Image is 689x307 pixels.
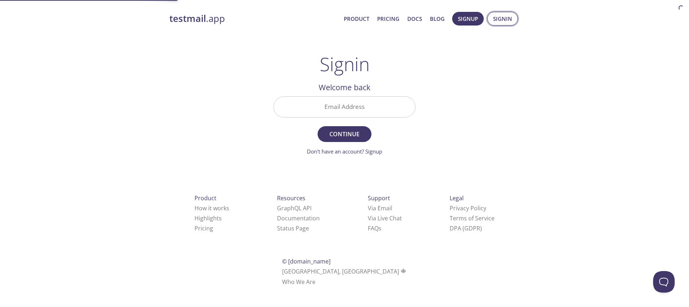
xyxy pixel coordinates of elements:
[452,12,484,26] button: Signup
[344,14,369,23] a: Product
[379,224,381,232] span: s
[407,14,422,23] a: Docs
[277,214,320,222] a: Documentation
[450,224,482,232] a: DPA (GDPR)
[430,14,445,23] a: Blog
[368,194,390,202] span: Support
[450,214,495,222] a: Terms of Service
[307,148,382,155] a: Don't have an account? Signup
[325,129,364,139] span: Continue
[377,14,399,23] a: Pricing
[450,204,486,212] a: Privacy Policy
[368,214,402,222] a: Via Live Chat
[282,267,407,275] span: [GEOGRAPHIC_DATA], [GEOGRAPHIC_DATA]
[194,194,216,202] span: Product
[194,204,229,212] a: How it works
[194,224,213,232] a: Pricing
[282,278,315,286] a: Who We Are
[458,14,478,23] span: Signup
[273,81,416,93] h2: Welcome back
[450,194,464,202] span: Legal
[368,204,392,212] a: Via Email
[169,13,338,25] a: testmail.app
[653,271,675,293] iframe: Help Scout Beacon - Open
[318,126,371,142] button: Continue
[282,257,331,265] span: © [DOMAIN_NAME]
[277,194,305,202] span: Resources
[169,12,206,25] strong: testmail
[194,214,222,222] a: Highlights
[368,224,381,232] a: FAQ
[493,14,512,23] span: Signin
[277,224,309,232] a: Status Page
[277,204,311,212] a: GraphQL API
[487,12,518,26] button: Signin
[320,53,370,75] h1: Signin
